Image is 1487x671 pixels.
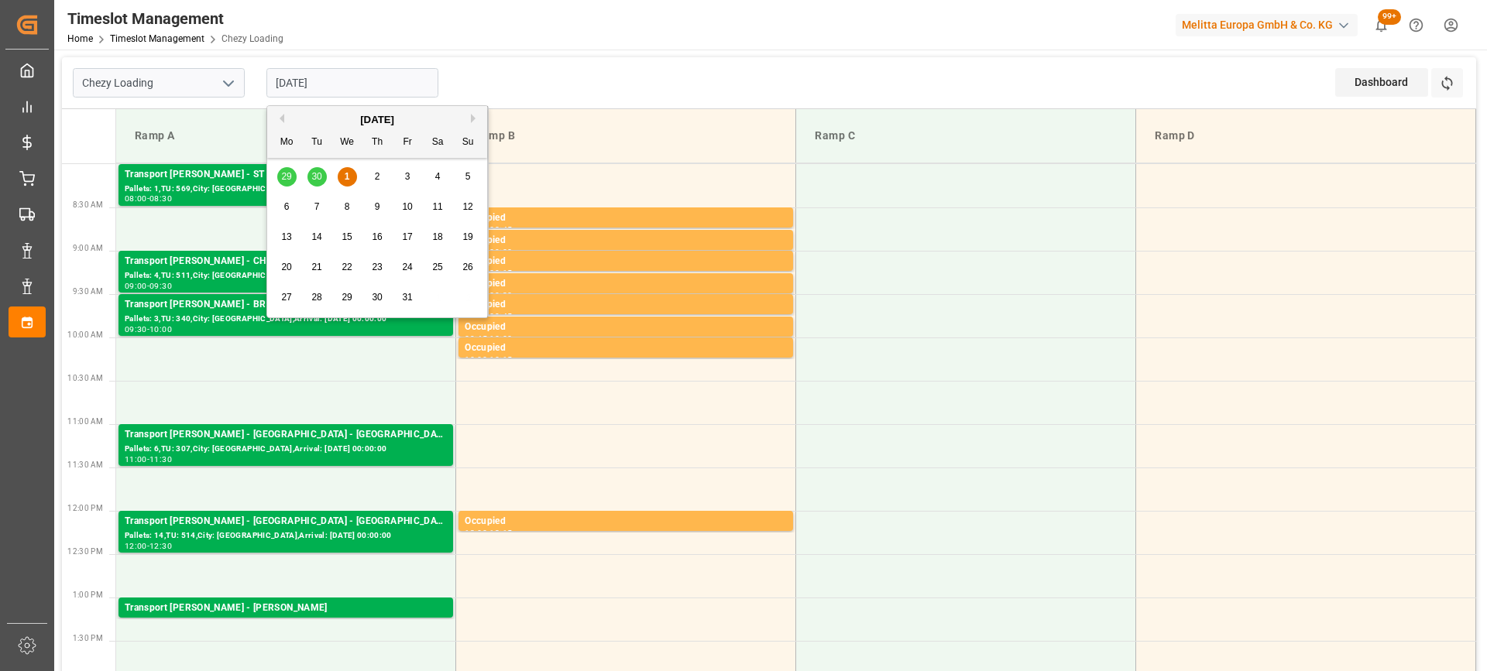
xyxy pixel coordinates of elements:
[67,330,103,339] span: 10:00 AM
[1176,10,1364,39] button: Melitta Europa GmbH & Co. KG
[342,292,352,303] span: 29
[73,634,103,642] span: 1:30 PM
[462,231,472,242] span: 19
[1378,9,1401,25] span: 99+
[314,201,320,212] span: 7
[311,262,321,272] span: 21
[809,122,1123,150] div: Ramp C
[307,288,327,307] div: Choose Tuesday, October 28th, 2025
[73,287,103,296] span: 9:30 AM
[402,262,412,272] span: 24
[465,335,487,342] div: 09:45
[149,543,172,549] div: 12:30
[67,547,103,556] span: 12:30 PM
[311,231,321,242] span: 14
[489,356,512,363] div: 10:15
[489,269,512,276] div: 09:15
[125,427,447,443] div: Transport [PERSON_NAME] - [GEOGRAPHIC_DATA] - [GEOGRAPHIC_DATA]
[372,231,382,242] span: 16
[149,282,172,289] div: 09:30
[458,258,478,277] div: Choose Sunday, October 26th, 2025
[73,591,103,599] span: 1:00 PM
[338,197,357,217] div: Choose Wednesday, October 8th, 2025
[125,183,447,196] div: Pallets: 1,TU: 569,City: [GEOGRAPHIC_DATA],Arrival: [DATE] 00:00:00
[277,288,297,307] div: Choose Monday, October 27th, 2025
[368,258,387,277] div: Choose Thursday, October 23rd, 2025
[465,341,787,356] div: Occupied
[125,514,447,529] div: Transport [PERSON_NAME] - [GEOGRAPHIC_DATA] - [GEOGRAPHIC_DATA]
[487,356,489,363] div: -
[277,228,297,247] div: Choose Monday, October 13th, 2025
[147,543,149,549] div: -
[368,167,387,187] div: Choose Thursday, October 2nd, 2025
[489,313,512,320] div: 09:45
[458,228,478,247] div: Choose Sunday, October 19th, 2025
[307,197,327,217] div: Choose Tuesday, October 7th, 2025
[147,282,149,289] div: -
[338,228,357,247] div: Choose Wednesday, October 15th, 2025
[368,288,387,307] div: Choose Thursday, October 30th, 2025
[345,201,350,212] span: 8
[125,443,447,456] div: Pallets: 6,TU: 307,City: [GEOGRAPHIC_DATA],Arrival: [DATE] 00:00:00
[465,171,471,182] span: 5
[372,262,382,272] span: 23
[428,228,448,247] div: Choose Saturday, October 18th, 2025
[281,231,291,242] span: 13
[1335,68,1428,97] div: Dashboard
[125,269,447,282] div: Pallets: 4,TU: 511,City: [GEOGRAPHIC_DATA],Arrival: [DATE] 00:00:00
[342,262,352,272] span: 22
[147,456,149,463] div: -
[73,200,103,209] span: 8:30 AM
[489,226,512,233] div: 08:45
[311,292,321,303] span: 28
[465,297,787,313] div: Occupied
[307,228,327,247] div: Choose Tuesday, October 14th, 2025
[267,112,487,128] div: [DATE]
[435,171,441,182] span: 4
[67,33,93,44] a: Home
[402,231,412,242] span: 17
[398,288,417,307] div: Choose Friday, October 31st, 2025
[307,133,327,152] div: Tu
[1176,14,1358,36] div: Melitta Europa GmbH & Co. KG
[465,233,787,248] div: Occupied
[465,276,787,292] div: Occupied
[281,292,291,303] span: 27
[432,262,442,272] span: 25
[465,529,487,536] div: 12:00
[1399,8,1434,43] button: Help Center
[458,197,478,217] div: Choose Sunday, October 12th, 2025
[428,133,448,152] div: Sa
[73,68,245,98] input: Type to search/select
[125,167,447,183] div: Transport [PERSON_NAME] - ST PIERRE DES CORPS - ST PIERRE DES CORPS
[147,326,149,333] div: -
[462,262,472,272] span: 26
[462,201,472,212] span: 12
[398,167,417,187] div: Choose Friday, October 3rd, 2025
[471,114,480,123] button: Next Month
[125,195,147,202] div: 08:00
[375,171,380,182] span: 2
[372,292,382,303] span: 30
[125,282,147,289] div: 09:00
[368,197,387,217] div: Choose Thursday, October 9th, 2025
[398,133,417,152] div: Fr
[489,335,512,342] div: 10:00
[125,254,447,269] div: Transport [PERSON_NAME] - CHAMPAGNE
[275,114,284,123] button: Previous Month
[428,197,448,217] div: Choose Saturday, October 11th, 2025
[277,197,297,217] div: Choose Monday, October 6th, 2025
[67,7,283,30] div: Timeslot Management
[67,504,103,512] span: 12:00 PM
[125,297,447,313] div: Transport [PERSON_NAME] - BRUYERES SUR [GEOGRAPHIC_DATA] SUR [GEOGRAPHIC_DATA]
[465,211,787,226] div: Occupied
[307,258,327,277] div: Choose Tuesday, October 21st, 2025
[398,258,417,277] div: Choose Friday, October 24th, 2025
[458,167,478,187] div: Choose Sunday, October 5th, 2025
[487,529,489,536] div: -
[67,460,103,469] span: 11:30 AM
[1364,8,1399,43] button: show 100 new notifications
[67,417,103,426] span: 11:00 AM
[149,326,172,333] div: 10:00
[73,244,103,252] span: 9:00 AM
